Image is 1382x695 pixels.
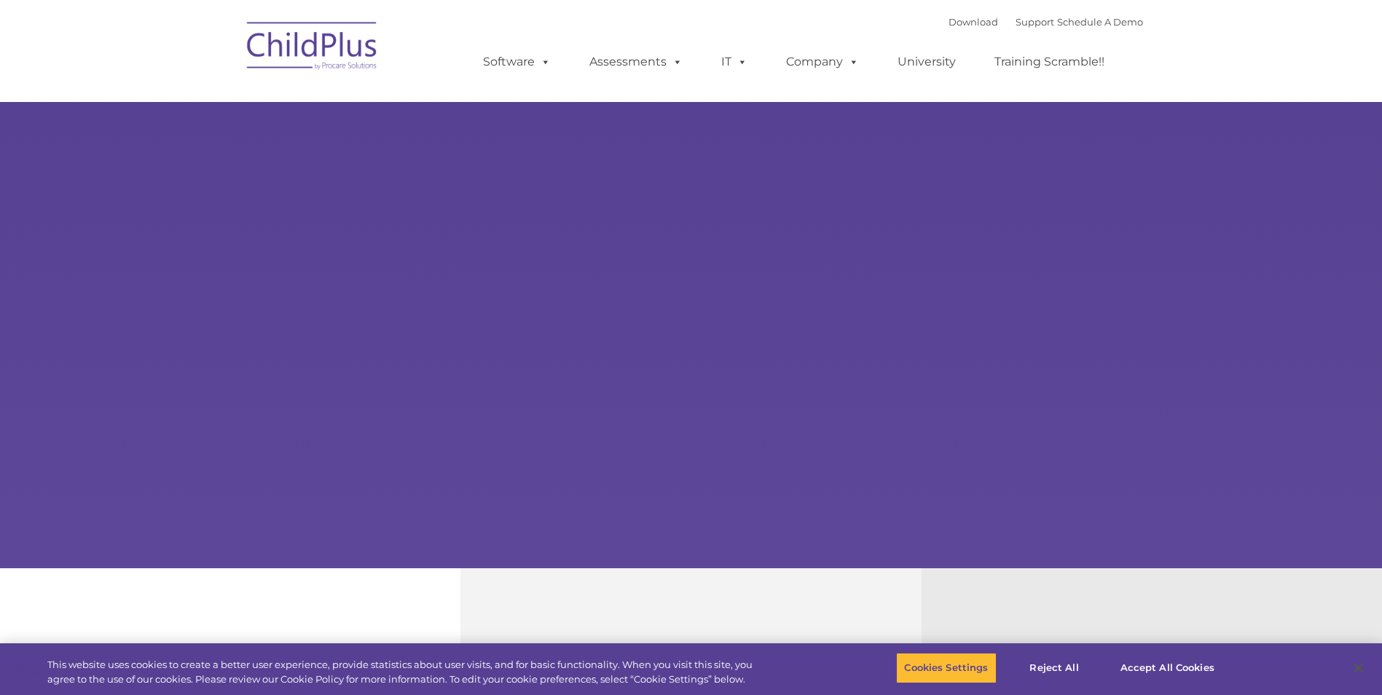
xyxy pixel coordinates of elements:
img: ChildPlus by Procare Solutions [240,12,385,85]
a: Schedule A Demo [1057,16,1143,28]
a: Software [468,47,565,76]
a: Download [949,16,998,28]
button: Close [1343,652,1375,684]
a: University [883,47,970,76]
button: Accept All Cookies [1112,653,1222,683]
a: IT [707,47,762,76]
button: Cookies Settings [896,653,996,683]
font: | [949,16,1143,28]
a: Training Scramble!! [980,47,1119,76]
button: Reject All [1009,653,1100,683]
a: Company [772,47,873,76]
a: Support [1016,16,1054,28]
a: Assessments [575,47,697,76]
div: This website uses cookies to create a better user experience, provide statistics about user visit... [47,658,760,686]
